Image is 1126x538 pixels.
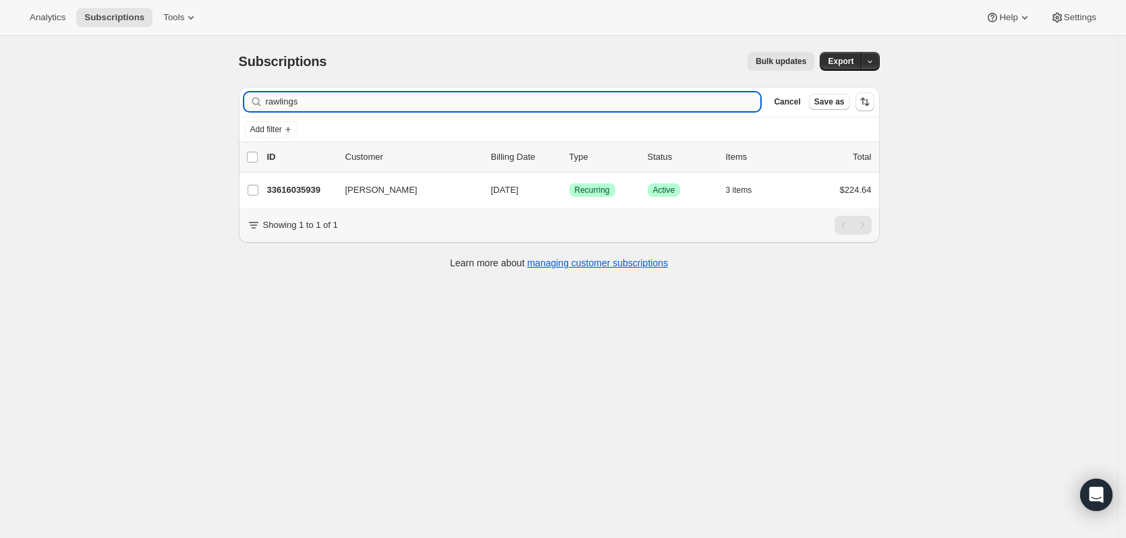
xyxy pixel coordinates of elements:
button: [PERSON_NAME] [337,179,472,201]
span: [DATE] [491,185,519,195]
p: ID [267,150,335,164]
p: 33616035939 [267,183,335,197]
p: Billing Date [491,150,559,164]
div: Items [726,150,793,164]
span: 3 items [726,185,752,196]
a: managing customer subscriptions [527,258,668,268]
span: $224.64 [840,185,872,195]
span: Help [999,12,1017,23]
p: Customer [345,150,480,164]
button: Subscriptions [76,8,152,27]
p: Status [648,150,715,164]
button: Save as [809,94,850,110]
button: Help [978,8,1039,27]
span: Subscriptions [84,12,144,23]
span: Cancel [774,96,800,107]
button: Analytics [22,8,74,27]
span: Subscriptions [239,54,327,69]
p: Showing 1 to 1 of 1 [263,218,338,232]
span: Add filter [250,124,282,135]
span: Analytics [30,12,65,23]
span: Settings [1064,12,1096,23]
div: 33616035939[PERSON_NAME][DATE]SuccessRecurringSuccessActive3 items$224.64 [267,181,872,200]
div: Type [569,150,637,164]
button: Tools [155,8,206,27]
button: Sort the results [855,92,874,111]
button: Cancel [768,94,806,110]
p: Total [853,150,871,164]
button: Export [820,52,862,71]
div: IDCustomerBilling DateTypeStatusItemsTotal [267,150,872,164]
input: Filter subscribers [266,92,761,111]
span: Recurring [575,185,610,196]
span: Active [653,185,675,196]
span: Tools [163,12,184,23]
div: Open Intercom Messenger [1080,479,1113,511]
p: Learn more about [450,256,668,270]
span: Bulk updates [756,56,806,67]
button: Settings [1042,8,1104,27]
span: Save as [814,96,845,107]
span: [PERSON_NAME] [345,183,418,197]
nav: Pagination [835,216,872,235]
button: 3 items [726,181,767,200]
button: Bulk updates [748,52,814,71]
span: Export [828,56,853,67]
button: Add filter [244,121,298,138]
